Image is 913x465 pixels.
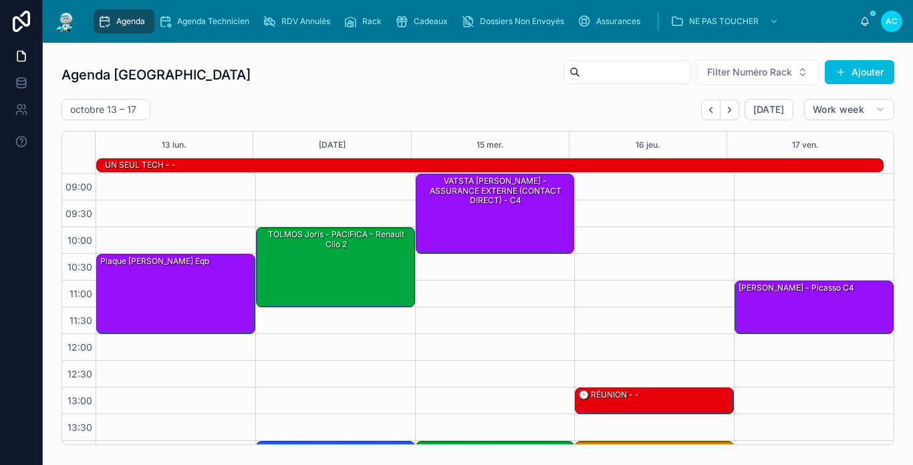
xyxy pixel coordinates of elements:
span: Assurances [596,16,640,27]
span: 13:00 [64,395,96,406]
span: Work week [813,104,864,116]
div: 🕒 RÉUNION - - [575,388,733,414]
div: plaque [PERSON_NAME] eqb [97,255,255,333]
span: Agenda [116,16,145,27]
h1: Agenda [GEOGRAPHIC_DATA] [61,65,251,84]
span: Filter Numéro Rack [707,65,792,79]
span: Cadeaux [414,16,448,27]
button: 13 lun. [162,132,186,158]
div: TOLMOS Joris - PACIFICA - Renault Clio 2 [257,228,414,307]
div: UN SEUL TECH - - [104,158,177,172]
span: [DATE] [753,104,785,116]
div: Lermusiaux - MACIF - Mégane 3 [577,442,704,454]
div: VATSTA [PERSON_NAME] - ASSURANCE EXTERNE (CONTACT DIRECT) - c4 [416,174,574,253]
a: Assurances [573,9,650,33]
a: Agenda [94,9,154,33]
span: 11:30 [66,315,96,326]
span: Agenda Technicien [177,16,249,27]
span: 12:00 [64,341,96,353]
button: Select Button [696,59,819,85]
div: [PERSON_NAME] - picasso c4 [735,281,893,333]
button: Ajouter [825,60,894,84]
span: 09:00 [62,181,96,192]
button: Next [721,100,739,120]
span: 10:00 [64,235,96,246]
a: Dossiers Non Envoyés [457,9,573,33]
div: UN SEUL TECH - - [104,159,177,171]
h2: octobre 13 – 17 [70,103,136,116]
a: RDV Annulés [259,9,340,33]
span: Dossiers Non Envoyés [480,16,564,27]
img: App logo [53,11,78,32]
div: [PERSON_NAME] - picasso c4 [737,282,856,294]
a: Rack [340,9,391,33]
span: 11:00 [66,288,96,299]
a: Agenda Technicien [154,9,259,33]
button: 15 mer. [477,132,504,158]
span: Rack [362,16,382,27]
span: 09:30 [62,208,96,219]
div: plaque [PERSON_NAME] eqb [99,255,211,267]
span: 10:30 [64,261,96,273]
button: Back [701,100,721,120]
a: Cadeaux [391,9,457,33]
div: Bammou Badr - ALLIANZ - C4 Picasso [259,442,408,454]
button: 17 ven. [792,132,819,158]
span: RDV Annulés [281,16,330,27]
span: NE PAS TOUCHER [689,16,759,27]
div: VATSTA [PERSON_NAME] - ASSURANCE EXTERNE (CONTACT DIRECT) - c4 [418,175,573,206]
div: 🕒 RÉUNION - - [577,389,640,401]
div: TOLMOS Joris - PACIFICA - Renault Clio 2 [259,228,414,251]
button: Work week [804,99,894,120]
button: 16 jeu. [636,132,660,158]
a: NE PAS TOUCHER [666,9,785,33]
button: [DATE] [319,132,346,158]
span: AC [886,16,898,27]
button: [DATE] [745,99,793,120]
span: 12:30 [64,368,96,379]
span: 13:30 [64,422,96,433]
div: scrollable content [88,7,860,36]
div: [PERSON_NAME] - GMF - opel zafira [418,442,562,454]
